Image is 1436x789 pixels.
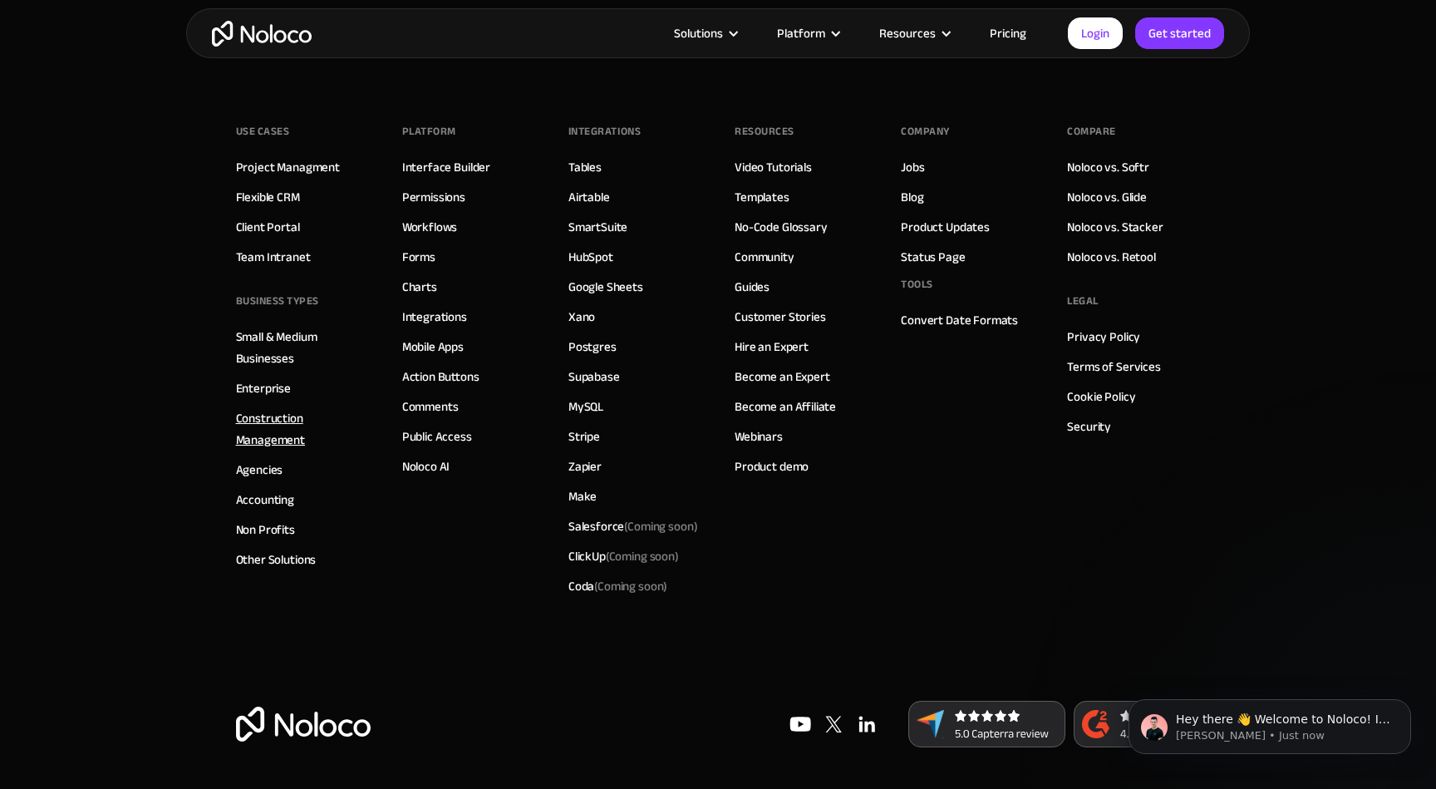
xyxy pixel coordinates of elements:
a: No-Code Glossary [735,216,828,238]
a: Community [735,246,794,268]
a: Blog [901,186,923,208]
span: (Coming soon) [606,545,679,568]
a: Noloco vs. Glide [1067,186,1147,208]
div: Company [901,119,950,144]
a: Make [568,486,597,507]
a: Noloco vs. Retool [1067,246,1155,268]
a: Postgres [568,336,617,358]
a: Zapier [568,456,602,477]
a: Privacy Policy [1067,326,1140,348]
iframe: Intercom notifications message [1104,664,1436,781]
a: Enterprise [236,377,292,399]
a: Xano [568,306,595,328]
a: Interface Builder [402,156,490,178]
a: Security [1067,416,1111,437]
a: MySQL [568,396,603,417]
div: BUSINESS TYPES [236,288,319,313]
div: Compare [1067,119,1116,144]
div: Platform [756,22,858,44]
a: Accounting [236,489,295,510]
a: SmartSuite [568,216,628,238]
div: ClickUp [568,545,679,567]
div: Resources [858,22,969,44]
a: Google Sheets [568,276,643,298]
a: Terms of Services [1067,356,1160,377]
a: Mobile Apps [402,336,464,358]
a: Noloco vs. Softr [1067,156,1149,178]
a: Public Access [402,426,472,447]
a: Other Solutions [236,549,317,570]
a: Pricing [969,22,1047,44]
a: Convert Date Formats [901,309,1018,331]
a: Video Tutorials [735,156,812,178]
a: Airtable [568,186,610,208]
a: Forms [402,246,435,268]
a: Team Intranet [236,246,311,268]
div: Platform [777,22,825,44]
a: Login [1068,17,1123,49]
span: (Coming soon) [624,515,697,538]
a: Webinars [735,426,783,447]
div: Resources [879,22,936,44]
a: Action Buttons [402,366,479,387]
a: Become an Expert [735,366,830,387]
a: Stripe [568,426,600,447]
a: Become an Affiliate [735,396,836,417]
div: Resources [735,119,794,144]
a: Guides [735,276,770,298]
a: Supabase [568,366,620,387]
a: Charts [402,276,437,298]
div: Salesforce [568,515,698,537]
a: Comments [402,396,459,417]
div: Solutions [653,22,756,44]
a: Product demo [735,456,809,477]
a: Status Page [901,246,965,268]
div: Platform [402,119,456,144]
div: Use Cases [236,119,290,144]
a: Project Managment [236,156,340,178]
div: Tools [901,272,933,297]
div: Solutions [674,22,723,44]
a: Client Portal [236,216,300,238]
a: home [212,21,312,47]
a: Tables [568,156,602,178]
div: INTEGRATIONS [568,119,641,144]
a: Get started [1135,17,1224,49]
span: (Coming soon) [594,574,667,598]
div: Legal [1067,288,1099,313]
a: Cookie Policy [1067,386,1135,407]
a: Hire an Expert [735,336,809,358]
a: Small & Medium Businesses [236,326,369,369]
a: Agencies [236,459,283,481]
a: Workflows [402,216,458,238]
a: Product Updates [901,216,990,238]
a: Integrations [402,306,467,328]
a: Non Profits [236,519,295,540]
a: Construction Management [236,407,369,451]
a: Flexible CRM [236,186,300,208]
a: Noloco vs. Stacker [1067,216,1163,238]
a: Customer Stories [735,306,826,328]
a: Templates [735,186,789,208]
a: Noloco AI [402,456,450,477]
div: Coda [568,575,667,597]
a: Permissions [402,186,465,208]
a: HubSpot [568,246,613,268]
a: Jobs [901,156,924,178]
